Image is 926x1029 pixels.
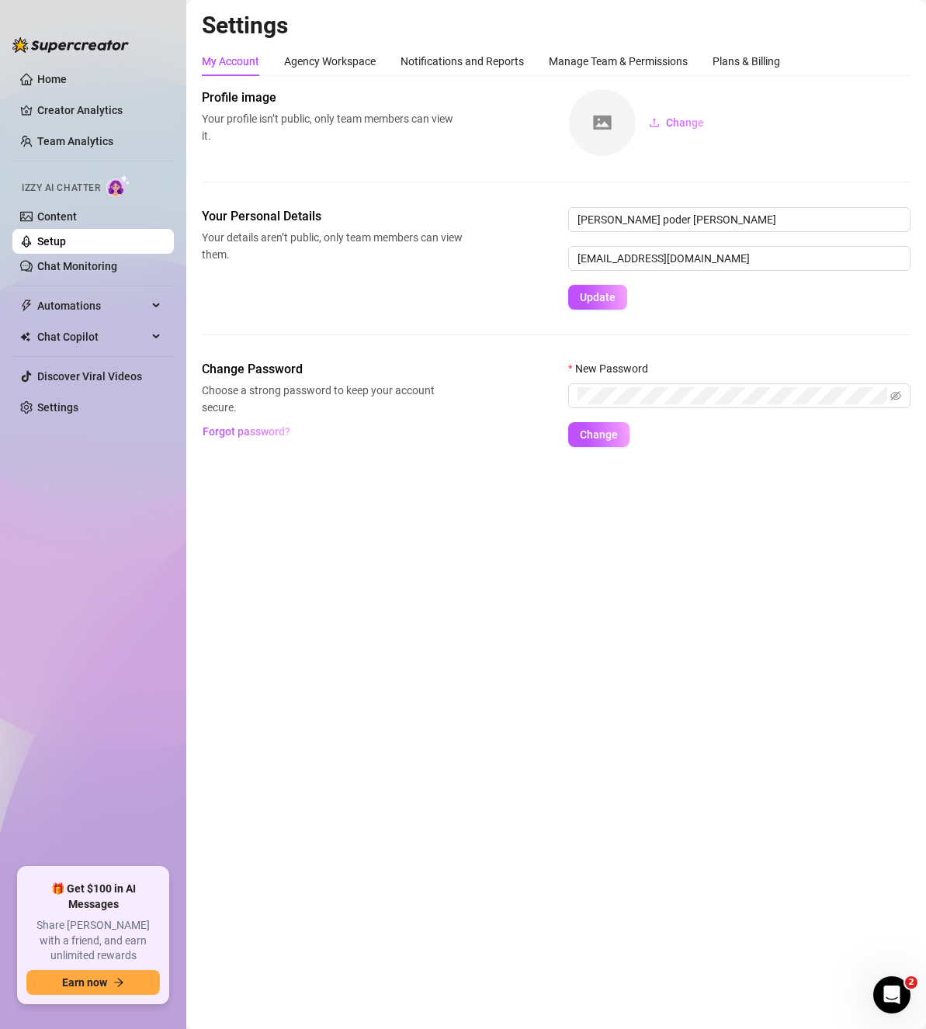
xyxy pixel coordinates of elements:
span: Profile image [202,88,463,107]
span: upload [649,117,660,128]
span: 🎁 Get $100 in AI Messages [26,882,160,912]
span: Automations [37,293,147,318]
label: New Password [568,360,658,377]
span: thunderbolt [20,300,33,312]
a: Setup [37,235,66,248]
input: New Password [577,387,887,404]
a: Creator Analytics [37,98,161,123]
span: Chat Copilot [37,324,147,349]
span: Choose a strong password to keep your account secure. [202,382,463,416]
button: Update [568,285,627,310]
span: Your Personal Details [202,207,463,226]
div: Plans & Billing [713,53,780,70]
a: Discover Viral Videos [37,370,142,383]
span: arrow-right [113,977,124,988]
img: square-placeholder.png [569,89,636,156]
div: Notifications and Reports [401,53,524,70]
span: 2 [905,976,917,989]
button: Change [636,110,716,135]
div: Manage Team & Permissions [549,53,688,70]
span: Share [PERSON_NAME] with a friend, and earn unlimited rewards [26,918,160,964]
iframe: Intercom live chat [873,976,910,1013]
span: Change Password [202,360,463,379]
img: Chat Copilot [20,331,30,342]
span: Update [580,291,616,303]
div: My Account [202,53,259,70]
button: Forgot password? [202,419,290,444]
h2: Settings [202,11,910,40]
img: logo-BBDzfeDw.svg [12,37,129,53]
a: Settings [37,401,78,414]
button: Change [568,422,629,447]
img: AI Chatter [106,175,130,197]
span: Change [580,428,618,441]
span: Izzy AI Chatter [22,181,100,196]
span: Change [666,116,704,129]
input: Enter name [568,207,910,232]
input: Enter new email [568,246,910,271]
a: Chat Monitoring [37,260,117,272]
span: Your details aren’t public, only team members can view them. [202,229,463,263]
span: Earn now [62,976,107,989]
span: Forgot password? [203,425,290,438]
a: Home [37,73,67,85]
button: Earn nowarrow-right [26,970,160,995]
a: Team Analytics [37,135,113,147]
a: Content [37,210,77,223]
span: Your profile isn’t public, only team members can view it. [202,110,463,144]
div: Agency Workspace [284,53,376,70]
span: eye-invisible [890,390,901,401]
